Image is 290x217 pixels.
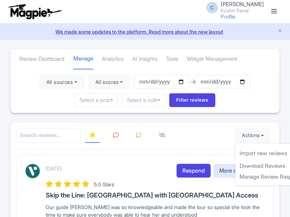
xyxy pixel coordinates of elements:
[221,1,264,8] span: [PERSON_NAME]
[40,75,84,89] button: All sources
[79,97,113,103] input: Select a product
[177,164,211,178] a: Respond
[214,164,265,178] button: More actions
[46,165,61,172] p: [DATE]
[132,49,157,69] a: AI Insights
[221,13,235,20] a: Profile
[235,128,271,142] button: Actions
[4,28,286,35] a: We made some updates to the platform. Read more about the new layout
[16,128,81,143] input: Search reviews...
[202,1,264,13] a: C [PERSON_NAME] EcoArt Travel
[277,27,283,35] button: Close announcement
[46,192,265,199] h3: Skip the Line: [GEOGRAPHIC_DATA] with [GEOGRAPHIC_DATA] Access
[166,49,178,69] a: Tools
[187,49,237,69] a: Widget Management
[88,75,130,89] button: All scores
[7,4,63,20] img: logo-ab69f6fb50320c5b225c76a69d11143b.png
[19,49,65,69] a: Review Dashboard
[206,2,218,13] span: C
[221,8,264,13] small: EcoArt Travel
[94,181,114,187] span: 5.0 Stars
[127,97,160,103] input: Select a collection
[102,49,124,69] a: Analytics
[73,49,93,69] a: Manage
[169,93,215,107] input: Filter reviews
[25,164,40,178] img: Viator Logo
